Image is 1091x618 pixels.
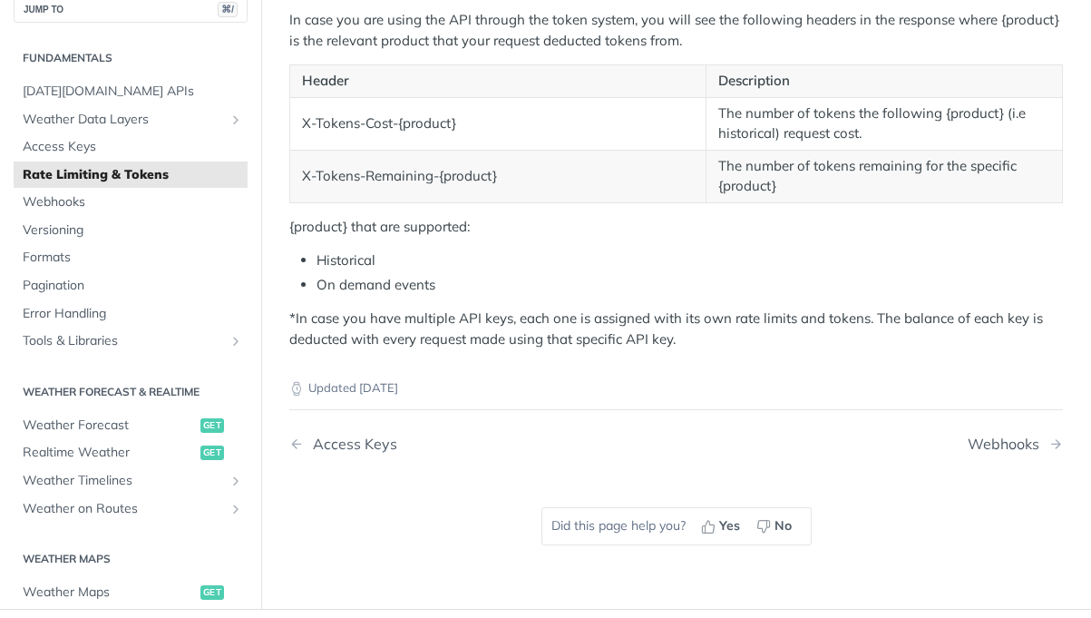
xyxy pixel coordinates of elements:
[23,166,243,184] span: Rate Limiting & Tokens
[719,516,740,535] span: Yes
[317,250,1063,271] li: Historical
[23,138,243,156] span: Access Keys
[968,436,1048,453] div: Webhooks
[229,501,243,515] button: Show subpages for Weather on Routes
[14,579,248,606] a: Weather Mapsget
[14,105,248,132] a: Weather Data LayersShow subpages for Weather Data Layers
[289,217,1063,238] p: {product} that are supported:
[290,97,706,150] td: X-Tokens-Cost-{product}
[695,513,750,540] button: Yes
[23,304,243,322] span: Error Handling
[23,499,224,517] span: Weather on Routes
[23,83,243,101] span: [DATE][DOMAIN_NAME] APIs
[23,277,243,295] span: Pagination
[23,444,196,462] span: Realtime Weather
[229,474,243,488] button: Show subpages for Weather Timelines
[304,436,397,453] div: Access Keys
[23,193,243,211] span: Webhooks
[23,417,196,435] span: Weather Forecast
[23,110,224,128] span: Weather Data Layers
[229,334,243,348] button: Show subpages for Tools & Libraries
[23,221,243,240] span: Versioning
[14,328,248,355] a: Tools & LibrariesShow subpages for Tools & Libraries
[14,189,248,216] a: Webhooks
[289,309,1063,349] p: *In case you have multiple API keys, each one is assigned with its own rate limits and tokens. Th...
[14,495,248,522] a: Weather on RoutesShow subpages for Weather on Routes
[23,584,196,602] span: Weather Maps
[14,217,248,244] a: Versioning
[14,162,248,189] a: Rate Limiting & Tokens
[229,112,243,126] button: Show subpages for Weather Data Layers
[289,10,1063,51] p: In case you are using the API through the token system, you will see the following headers in the...
[290,65,706,98] th: Header
[23,332,224,350] span: Tools & Libraries
[289,417,1063,471] nav: Pagination Controls
[14,50,248,66] h2: Fundamentals
[14,551,248,567] h2: Weather Maps
[706,97,1062,150] td: The number of tokens the following {product} (i.e historical) request cost.
[200,585,224,600] span: get
[200,446,224,460] span: get
[14,133,248,161] a: Access Keys
[23,472,224,490] span: Weather Timelines
[289,379,1063,397] p: Updated [DATE]
[14,439,248,466] a: Realtime Weatherget
[706,65,1062,98] th: Description
[14,467,248,495] a: Weather TimelinesShow subpages for Weather Timelines
[14,412,248,439] a: Weather Forecastget
[968,436,1063,453] a: Next Page: Webhooks
[14,272,248,299] a: Pagination
[14,299,248,327] a: Error Handling
[14,78,248,105] a: [DATE][DOMAIN_NAME] APIs
[317,275,1063,296] li: On demand events
[218,1,238,16] span: ⌘/
[200,418,224,433] span: get
[14,384,248,400] h2: Weather Forecast & realtime
[774,516,792,535] span: No
[289,436,621,453] a: Previous Page: Access Keys
[23,249,243,267] span: Formats
[14,244,248,271] a: Formats
[541,507,812,545] div: Did this page help you?
[706,150,1062,202] td: The number of tokens remaining for the specific {product}
[290,150,706,202] td: X-Tokens-Remaining-{product}
[750,513,802,540] button: No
